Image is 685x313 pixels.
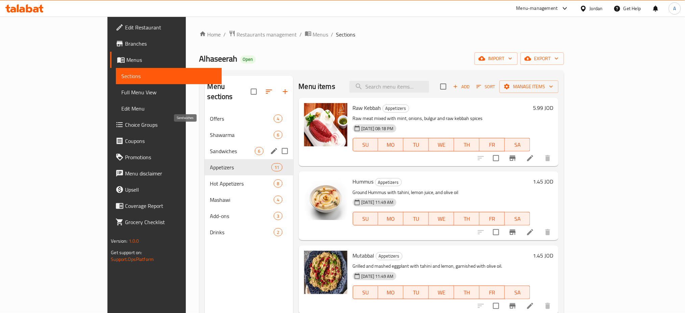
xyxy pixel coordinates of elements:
[125,218,217,226] span: Grocery Checklist
[505,138,530,151] button: SA
[480,286,505,299] button: FR
[406,140,426,150] span: TU
[533,177,553,186] h6: 1.45 JOD
[383,104,409,113] div: Appetizers
[381,140,401,150] span: MO
[272,164,282,171] span: 11
[432,140,451,150] span: WE
[116,84,222,100] a: Full Menu View
[533,103,553,113] h6: 5.99 JOD
[505,224,521,240] button: Branch-specific-item
[110,149,222,165] a: Promotions
[406,214,426,224] span: TU
[313,30,328,39] span: Menus
[274,229,282,236] span: 2
[210,228,274,236] span: Drinks
[110,198,222,214] a: Coverage Report
[540,224,556,240] button: delete
[205,224,293,240] div: Drinks2
[376,252,402,260] span: Appetizers
[353,138,378,151] button: SU
[274,115,282,123] div: items
[116,100,222,117] a: Edit Menu
[482,214,502,224] span: FR
[205,111,293,127] div: Offers4
[205,192,293,208] div: Mashawi4
[356,140,376,150] span: SU
[210,163,272,171] div: Appetizers
[457,140,477,150] span: TH
[353,103,381,113] span: Raw Kebbah
[205,159,293,175] div: Appetizers11
[526,54,559,63] span: export
[210,115,274,123] div: Offers
[480,212,505,225] button: FR
[403,286,429,299] button: TU
[125,153,217,161] span: Promotions
[353,114,531,123] p: Raw meat mixed with mint, onions, bulgur and raw kebbah spices
[480,54,512,63] span: import
[674,5,676,12] span: A
[210,179,274,188] div: Hot Appetizers
[111,237,127,245] span: Version:
[110,35,222,52] a: Branches
[274,132,282,138] span: 6
[126,56,217,64] span: Menus
[353,176,374,187] span: Hummus
[274,180,282,187] span: 8
[359,125,396,132] span: [DATE] 08:18 PM
[533,251,553,260] h6: 1.45 JOD
[111,248,142,257] span: Get support on:
[359,199,396,206] span: [DATE] 11:49 AM
[240,56,256,62] span: Open
[526,302,534,310] a: Edit menu item
[429,286,454,299] button: WE
[110,117,222,133] a: Choice Groups
[274,116,282,122] span: 4
[210,212,274,220] span: Add-ons
[207,81,251,102] h2: Menu sections
[274,196,282,204] div: items
[526,154,534,162] a: Edit menu item
[454,212,480,225] button: TH
[353,250,374,261] span: Mutabbal
[349,81,429,93] input: search
[110,165,222,182] a: Menu disclaimer
[472,81,499,92] span: Sort items
[110,133,222,149] a: Coupons
[475,81,497,92] button: Sort
[304,251,347,294] img: Mutabbal
[331,30,334,39] li: /
[110,182,222,198] a: Upsell
[403,138,429,151] button: TU
[261,83,277,100] span: Sort sections
[482,288,502,297] span: FR
[432,288,451,297] span: WE
[205,143,293,159] div: Sandwiches6edit
[125,40,217,48] span: Branches
[381,214,401,224] span: MO
[240,55,256,64] div: Open
[274,179,282,188] div: items
[359,273,396,280] span: [DATE] 11:49 AM
[356,214,376,224] span: SU
[452,83,470,91] span: Add
[540,150,556,166] button: delete
[378,286,403,299] button: MO
[121,72,217,80] span: Sections
[271,163,282,171] div: items
[457,214,477,224] span: TH
[255,148,263,154] span: 6
[247,85,261,99] span: Select all sections
[110,214,222,230] a: Grocery Checklist
[116,68,222,84] a: Sections
[110,52,222,68] a: Menus
[274,228,282,236] div: items
[489,151,503,165] span: Select to update
[450,81,472,92] span: Add item
[199,51,238,66] span: Alhaseerah
[505,286,530,299] button: SA
[476,83,495,91] span: Sort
